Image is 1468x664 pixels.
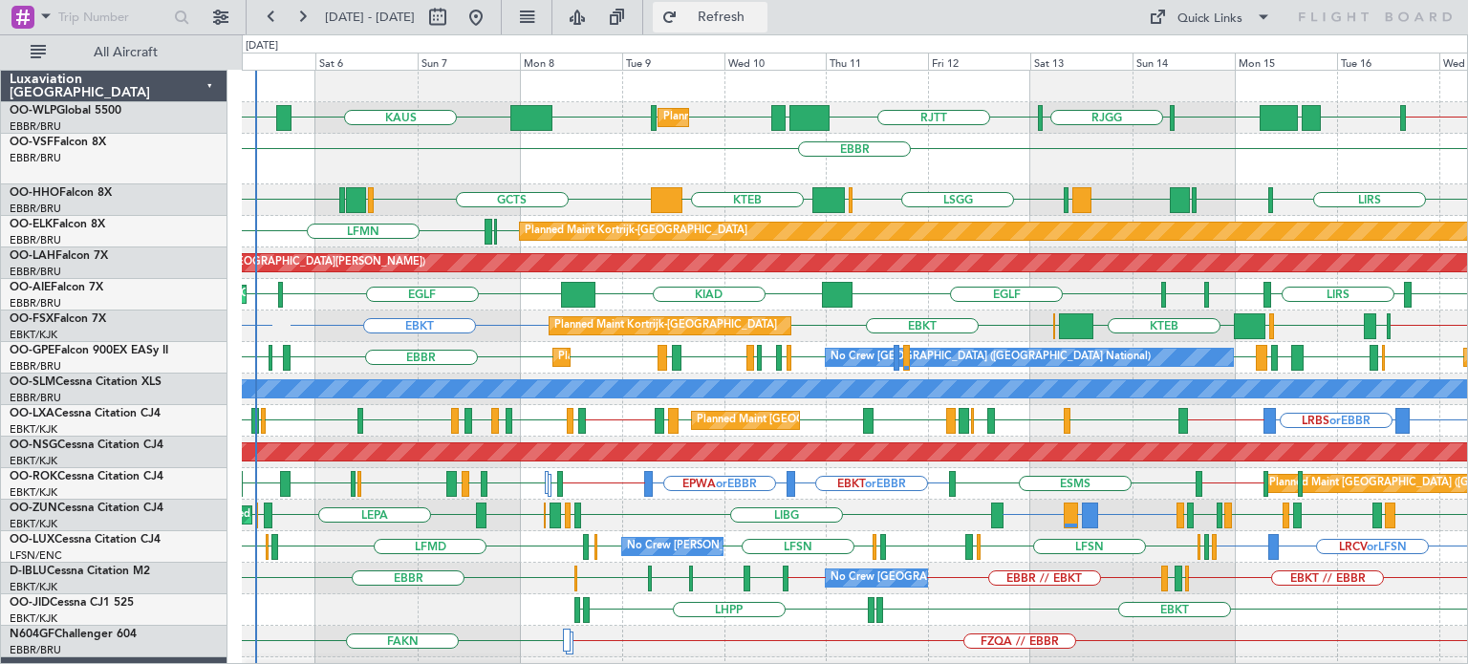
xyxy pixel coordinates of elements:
[826,53,928,70] div: Thu 11
[10,629,54,640] span: N604GF
[622,53,724,70] div: Tue 9
[831,343,1151,372] div: No Crew [GEOGRAPHIC_DATA] ([GEOGRAPHIC_DATA] National)
[58,3,168,32] input: Trip Number
[10,597,50,609] span: OO-JID
[10,345,168,356] a: OO-GPEFalcon 900EX EASy II
[1133,53,1235,70] div: Sun 14
[554,311,777,340] div: Planned Maint Kortrijk-[GEOGRAPHIC_DATA]
[525,217,747,246] div: Planned Maint Kortrijk-[GEOGRAPHIC_DATA]
[10,219,105,230] a: OO-ELKFalcon 8X
[10,359,61,374] a: EBBR/BRU
[10,439,57,451] span: OO-NSG
[558,343,904,372] div: Planned Maint [GEOGRAPHIC_DATA] ([GEOGRAPHIC_DATA] National)
[10,597,134,609] a: OO-JIDCessna CJ1 525
[10,485,57,500] a: EBKT/KJK
[10,376,55,388] span: OO-SLM
[928,53,1030,70] div: Fri 12
[10,282,51,293] span: OO-AIE
[10,105,56,117] span: OO-WLP
[831,564,1151,592] div: No Crew [GEOGRAPHIC_DATA] ([GEOGRAPHIC_DATA] National)
[653,2,767,32] button: Refresh
[724,53,827,70] div: Wed 10
[681,11,762,24] span: Refresh
[10,611,57,626] a: EBKT/KJK
[246,38,278,54] div: [DATE]
[697,406,1043,435] div: Planned Maint [GEOGRAPHIC_DATA] ([GEOGRAPHIC_DATA] National)
[10,105,121,117] a: OO-WLPGlobal 5500
[10,265,61,279] a: EBBR/BRU
[10,345,54,356] span: OO-GPE
[10,629,137,640] a: N604GFChallenger 604
[10,391,61,405] a: EBBR/BRU
[10,282,103,293] a: OO-AIEFalcon 7X
[10,313,54,325] span: OO-FSX
[10,503,163,514] a: OO-ZUNCessna Citation CJ4
[10,408,161,419] a: OO-LXACessna Citation CJ4
[10,187,59,199] span: OO-HHO
[1235,53,1337,70] div: Mon 15
[10,250,55,262] span: OO-LAH
[10,422,57,437] a: EBKT/KJK
[627,532,856,561] div: No Crew [PERSON_NAME] ([PERSON_NAME])
[10,408,54,419] span: OO-LXA
[10,534,161,546] a: OO-LUXCessna Citation CJ4
[1139,2,1281,32] button: Quick Links
[21,37,207,68] button: All Aircraft
[10,137,54,148] span: OO-VSF
[10,471,57,482] span: OO-ROK
[10,328,57,342] a: EBKT/KJK
[10,454,57,468] a: EBKT/KJK
[10,580,57,594] a: EBKT/KJK
[418,53,520,70] div: Sun 7
[10,471,163,482] a: OO-ROKCessna Citation CJ4
[10,119,61,134] a: EBBR/BRU
[520,53,622,70] div: Mon 8
[663,103,801,132] div: Planned Maint Milan (Linate)
[10,219,53,230] span: OO-ELK
[10,566,47,577] span: D-IBLU
[325,9,415,26] span: [DATE] - [DATE]
[10,534,54,546] span: OO-LUX
[315,53,418,70] div: Sat 6
[213,53,315,70] div: Fri 5
[10,250,108,262] a: OO-LAHFalcon 7X
[10,548,62,563] a: LFSN/ENC
[10,376,162,388] a: OO-SLMCessna Citation XLS
[10,439,163,451] a: OO-NSGCessna Citation CJ4
[10,566,150,577] a: D-IBLUCessna Citation M2
[10,233,61,247] a: EBBR/BRU
[10,503,57,514] span: OO-ZUN
[10,517,57,531] a: EBKT/KJK
[1337,53,1439,70] div: Tue 16
[50,46,202,59] span: All Aircraft
[10,137,106,148] a: OO-VSFFalcon 8X
[1030,53,1133,70] div: Sat 13
[1177,10,1242,29] div: Quick Links
[10,202,61,216] a: EBBR/BRU
[10,296,61,311] a: EBBR/BRU
[10,313,106,325] a: OO-FSXFalcon 7X
[10,643,61,657] a: EBBR/BRU
[10,151,61,165] a: EBBR/BRU
[10,187,112,199] a: OO-HHOFalcon 8X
